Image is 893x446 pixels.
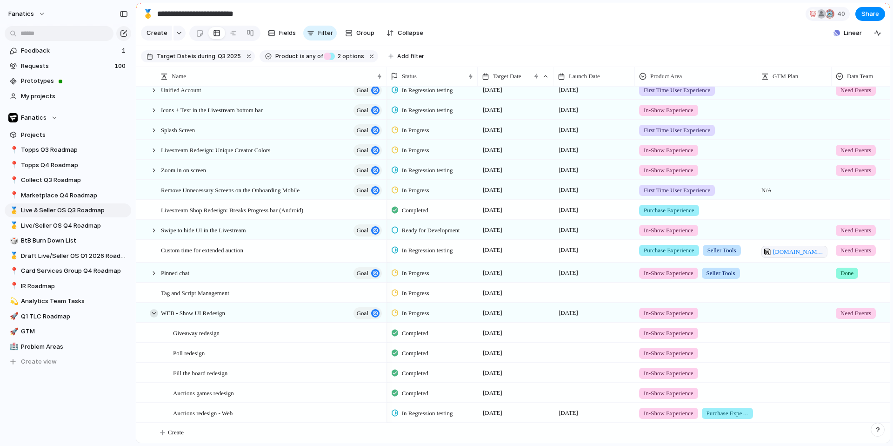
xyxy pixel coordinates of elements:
a: 🥇Live & Seller OS Q3 Roadmap [5,203,131,217]
button: isany of [298,51,325,61]
span: Live/Seller OS Q4 Roadmap [21,221,128,230]
span: In Regression testing [402,246,453,255]
span: Fill the board redesign [173,367,227,378]
div: 📍Collect Q3 Roadmap [5,173,131,187]
span: [DATE] [556,104,580,115]
span: [DATE] [480,184,505,196]
span: Target Date [493,72,521,81]
div: 🥇 [143,7,153,20]
div: 🏥 [10,341,16,352]
div: 🚀 [10,311,16,322]
span: [DATE] [556,204,580,216]
button: goal [353,104,382,116]
span: Purchase Experience [706,409,749,418]
button: goal [353,184,382,196]
a: 🥇Live/Seller OS Q4 Roadmap [5,219,131,233]
span: Live & Seller OS Q3 Roadmap [21,206,128,215]
span: [DATE] [556,307,580,318]
span: [DATE] [480,144,505,155]
span: [DATE] [556,244,580,256]
div: 📍 [10,266,16,277]
span: In-Show Experience [644,166,693,175]
button: 📍 [8,266,18,276]
a: [DOMAIN_NAME][URL] [761,246,827,258]
button: goal [353,267,382,279]
span: is [192,52,196,61]
span: In-Show Experience [644,309,693,318]
span: [DATE] [556,84,580,95]
span: Completed [402,206,428,215]
span: In-Show Experience [644,409,693,418]
span: Product [275,52,298,61]
div: 📍 [10,145,16,155]
span: Purchase Experience [644,206,694,215]
span: [DATE] [556,407,580,419]
button: 🏥 [8,342,18,351]
span: In Progress [402,126,429,135]
button: Group [340,26,379,41]
div: 📍 [10,281,16,291]
span: Giveaway redesign [173,327,220,338]
button: Collapse [383,26,427,41]
span: Draft Live/Seller OS Q1 2026 Roadmap [21,251,128,261]
button: Share [855,7,885,21]
span: In-Show Experience [644,269,693,278]
button: 📍 [8,176,18,185]
button: goal [353,144,382,156]
span: GTM Plan [773,72,798,81]
span: Status [402,72,417,81]
span: options [335,52,364,61]
span: goal [357,144,368,157]
span: Completed [402,389,428,398]
a: Feedback1 [5,44,131,58]
button: 🎲 [8,236,18,245]
span: In Progress [402,186,429,195]
span: [DATE] [480,104,505,115]
span: Fanatics [21,113,47,122]
a: 📍Topps Q3 Roadmap [5,143,131,157]
span: In Regression testing [402,106,453,115]
a: 📍Card Services Group Q4 Roadmap [5,264,131,278]
button: 2 options [324,51,366,61]
span: [DATE] [480,387,505,399]
span: Prototypes [21,76,128,86]
span: [DATE] [480,367,505,378]
div: 🥇 [10,250,16,261]
span: Analytics Team Tasks [21,297,128,306]
button: Fields [264,26,300,41]
span: First Time User Experience [644,126,710,135]
div: 📍Marketplace Q4 Roadmap [5,189,131,203]
span: Data Team [847,72,873,81]
span: [DATE] [480,287,505,298]
span: [DATE] [556,184,580,196]
span: Collapse [398,28,423,38]
span: goal [357,184,368,197]
span: Seller Tools [707,246,736,255]
div: 📍 [10,160,16,170]
span: [DATE] [556,144,580,155]
div: 🥇 [10,205,16,216]
button: goal [353,84,382,96]
span: Add filter [397,52,424,61]
span: Card Services Group Q4 Roadmap [21,266,128,276]
a: 🥇Draft Live/Seller OS Q1 2026 Roadmap [5,249,131,263]
a: 🎲BtB Burn Down List [5,234,131,248]
span: Done [840,269,853,278]
span: [DATE] [480,407,505,419]
span: Launch Date [569,72,600,81]
span: goal [357,104,368,117]
span: Swipe to hide UI in the Livestream [161,224,246,235]
span: Pinned chat [161,267,189,278]
button: 📍 [8,191,18,200]
span: [DOMAIN_NAME][URL] [773,247,825,257]
button: 🥇 [140,7,155,21]
div: 📍 [10,190,16,201]
span: In-Show Experience [644,146,693,155]
span: N/A [758,181,831,195]
span: In-Show Experience [644,226,693,235]
div: 📍Topps Q4 Roadmap [5,158,131,172]
span: Target Date [157,52,191,61]
span: Collect Q3 Roadmap [21,176,128,185]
